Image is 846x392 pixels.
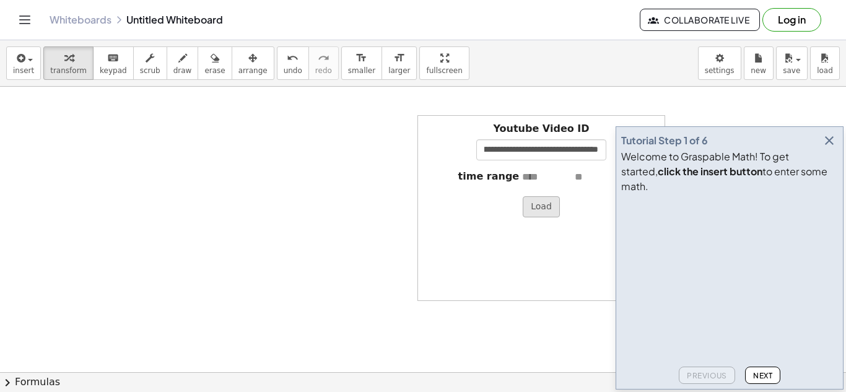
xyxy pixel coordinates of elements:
[277,46,309,80] button: undoundo
[621,133,708,148] div: Tutorial Step 1 of 6
[753,371,772,380] span: Next
[43,46,94,80] button: transform
[783,66,800,75] span: save
[318,51,329,66] i: redo
[426,66,462,75] span: fullscreen
[100,66,127,75] span: keypad
[107,51,119,66] i: keyboard
[810,46,840,80] button: load
[776,46,808,80] button: save
[419,46,469,80] button: fullscreen
[173,66,192,75] span: draw
[284,66,302,75] span: undo
[650,14,749,25] span: Collaborate Live
[232,46,274,80] button: arrange
[287,51,299,66] i: undo
[744,46,774,80] button: new
[493,122,589,136] label: Youtube Video ID
[308,46,339,80] button: redoredo
[13,66,34,75] span: insert
[133,46,167,80] button: scrub
[140,66,160,75] span: scrub
[348,66,375,75] span: smaller
[817,66,833,75] span: load
[698,46,741,80] button: settings
[238,66,268,75] span: arrange
[204,66,225,75] span: erase
[341,46,382,80] button: format_sizesmaller
[658,165,762,178] b: click the insert button
[315,66,332,75] span: redo
[393,51,405,66] i: format_size
[50,14,111,26] a: Whiteboards
[85,115,333,301] iframe: To enrich screen reader interactions, please activate Accessibility in Grammarly extension settings
[198,46,232,80] button: erase
[705,66,735,75] span: settings
[6,46,41,80] button: insert
[15,10,35,30] button: Toggle navigation
[523,196,560,217] button: Load
[762,8,821,32] button: Log in
[355,51,367,66] i: format_size
[50,66,87,75] span: transform
[745,367,780,384] button: Next
[93,46,134,80] button: keyboardkeypad
[458,170,520,184] label: time range
[751,66,766,75] span: new
[640,9,760,31] button: Collaborate Live
[388,66,410,75] span: larger
[382,46,417,80] button: format_sizelarger
[167,46,199,80] button: draw
[621,149,838,194] div: Welcome to Graspable Math! To get started, to enter some math.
